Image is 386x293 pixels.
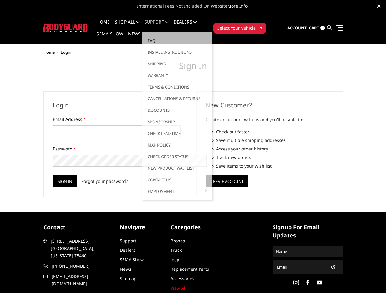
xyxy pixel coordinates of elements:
li: Save items to your wish list [212,163,333,169]
a: Check Order Status [145,151,210,162]
a: Replacement Parts [171,266,209,272]
a: [PHONE_NUMBER] [43,262,114,270]
input: Sign in [53,175,77,187]
a: Support [145,20,169,32]
a: Dealers [174,20,197,32]
a: View All [171,285,186,291]
span: [STREET_ADDRESS] [GEOGRAPHIC_DATA], [US_STATE] 75460 [51,237,112,259]
a: Accessories [171,276,194,281]
h5: Categories [171,223,215,231]
label: Email Address: [53,116,181,122]
a: More Info [227,3,248,9]
a: shop all [115,20,140,32]
li: Access your order history [212,146,333,152]
a: Install Instructions [145,46,210,58]
h5: Navigate [120,223,165,231]
a: Sitemap [120,276,137,281]
span: ▾ [260,24,262,31]
img: BODYGUARD BUMPERS [43,24,88,32]
a: News [128,32,141,44]
a: Home [97,20,110,32]
iframe: Chat Widget [355,264,386,293]
h1: Sign in [43,61,343,76]
h5: signup for email updates [273,223,343,240]
a: MAP Policy [145,139,210,151]
h5: contact [43,223,114,231]
li: Save multiple shipping addresses [212,137,333,143]
p: Create an account with us and you'll be able to: [206,116,333,123]
a: Check Lead Time [145,128,210,139]
a: Contact Us [145,174,210,186]
span: Select Your Vehicle [217,25,256,31]
a: FAQ [145,35,210,46]
span: Cart [309,25,319,31]
a: Bronco [171,238,185,244]
span: 0 [320,26,325,30]
label: Password: [53,146,181,152]
a: Forgot your password? [81,178,128,184]
button: Select Your Vehicle [213,23,266,34]
a: Create Account [206,178,248,183]
input: Email [274,262,328,272]
a: New Product Wait List [145,162,210,174]
a: News [120,266,131,272]
a: Discounts [145,104,210,116]
span: Account [287,25,307,31]
a: Account [287,20,307,36]
h2: Login [53,101,181,110]
li: Track new orders [212,154,333,161]
a: [EMAIL_ADDRESS][DOMAIN_NAME] [43,273,114,288]
button: Create Account [206,175,248,187]
span: [PHONE_NUMBER] [52,262,113,270]
h2: New Customer? [206,101,333,110]
a: Terms & Conditions [145,81,210,93]
a: SEMA Show [120,257,144,262]
a: Shipping [145,58,210,70]
a: Dealers [120,247,135,253]
a: Support [120,238,136,244]
a: Sponsorship [145,116,210,128]
a: Truck [171,247,182,253]
a: Cart 0 [309,20,325,36]
a: Cancellations & Returns [145,93,210,104]
a: Jeep [171,257,179,262]
li: Check out faster [212,128,333,135]
span: Login [61,49,71,55]
input: Name [274,247,342,256]
span: [EMAIL_ADDRESS][DOMAIN_NAME] [52,273,113,288]
a: Employment [145,186,210,197]
a: Home [43,49,55,55]
a: Warranty [145,70,210,81]
a: SEMA Show [97,32,123,44]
